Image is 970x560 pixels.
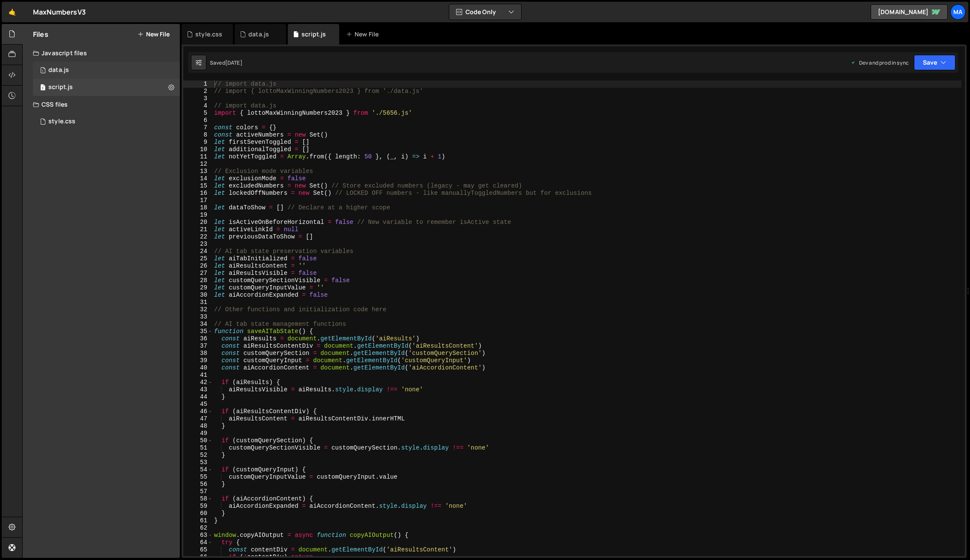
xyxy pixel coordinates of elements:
div: New File [346,30,382,39]
div: 9 [183,139,213,146]
div: 63 [183,532,213,539]
div: 44 [183,393,213,401]
div: 54 [183,466,213,474]
button: Code Only [449,4,521,20]
div: 19 [183,211,213,219]
div: 10 [183,146,213,153]
span: 1 [40,68,45,74]
div: 38 [183,350,213,357]
div: 61 [183,517,213,524]
div: 3309/6309.css [33,113,180,130]
div: 23 [183,241,213,248]
div: 49 [183,430,213,437]
div: 47 [183,415,213,423]
div: 45 [183,401,213,408]
div: 12 [183,161,213,168]
div: 22 [183,233,213,241]
div: 8 [183,131,213,139]
div: 29 [183,284,213,292]
button: Save [914,55,955,70]
div: 31 [183,299,213,306]
div: 64 [183,539,213,546]
div: 36 [183,335,213,343]
div: 13 [183,168,213,175]
div: data.js [48,66,69,74]
div: 46 [183,408,213,415]
div: 27 [183,270,213,277]
div: 52 [183,452,213,459]
div: 25 [183,255,213,262]
div: 11 [183,153,213,161]
div: 35 [183,328,213,335]
div: 30 [183,292,213,299]
div: 32 [183,306,213,313]
div: style.css [48,118,75,125]
div: 3 [183,95,213,102]
div: Javascript files [23,45,180,62]
div: script.js [301,30,326,39]
div: 6 [183,117,213,124]
div: 24 [183,248,213,255]
div: 59 [183,503,213,510]
button: New File [137,31,170,38]
div: CSS files [23,96,180,113]
div: 34 [183,321,213,328]
div: 16 [183,190,213,197]
a: ma [950,4,966,20]
div: 41 [183,372,213,379]
span: 1 [40,85,45,92]
div: 7 [183,124,213,131]
div: 1 [183,80,213,88]
div: 50 [183,437,213,444]
div: 17 [183,197,213,204]
div: 28 [183,277,213,284]
div: 4 [183,102,213,110]
div: 43 [183,386,213,393]
div: 51 [183,444,213,452]
div: 33 [183,313,213,321]
div: 14 [183,175,213,182]
div: 65 [183,546,213,554]
a: [DOMAIN_NAME] [871,4,948,20]
div: style.css [195,30,222,39]
div: 2 [183,88,213,95]
h2: Files [33,30,48,39]
div: 53 [183,459,213,466]
div: 62 [183,524,213,532]
div: 58 [183,495,213,503]
a: 🤙 [2,2,23,22]
div: 15 [183,182,213,190]
div: 3309/5657.js [33,79,180,96]
div: Dev and prod in sync [851,59,909,66]
div: 21 [183,226,213,233]
div: 57 [183,488,213,495]
div: Saved [210,59,242,66]
div: MaxNumbersV3 [33,7,86,17]
div: script.js [48,83,73,91]
div: 55 [183,474,213,481]
div: 48 [183,423,213,430]
div: 37 [183,343,213,350]
div: 56 [183,481,213,488]
div: 5 [183,110,213,117]
div: 40 [183,364,213,372]
div: data.js [248,30,269,39]
div: 60 [183,510,213,517]
div: 18 [183,204,213,211]
div: [DATE] [225,59,242,66]
div: 39 [183,357,213,364]
div: 26 [183,262,213,270]
div: 3309/5656.js [33,62,180,79]
div: 42 [183,379,213,386]
div: 20 [183,219,213,226]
